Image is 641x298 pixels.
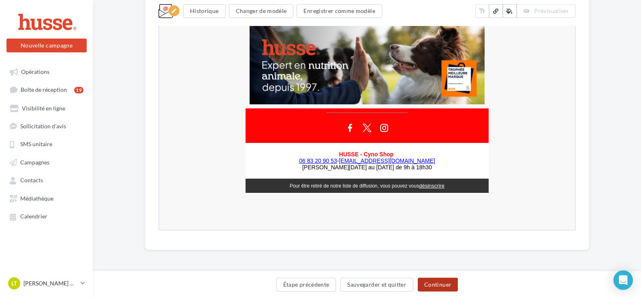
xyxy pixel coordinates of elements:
[81,83,92,93] a: Insérer/Supprimer une liste numérotée
[276,96,290,107] a: Couleur d'arrière-plan
[92,83,104,93] a: Insérer/Supprimer une liste à puces
[142,83,153,93] a: Insérer un caractère spécial
[34,96,62,107] span: Paragraphe
[5,136,88,151] a: SMS unitaire
[5,209,88,223] a: Calendrier
[5,101,88,115] a: Visibilité en ligne
[73,96,112,107] a: sans-serif
[152,96,191,107] a: 1.15
[5,82,88,97] a: Boîte de réception19
[109,216,323,230] span: Petit rappel, pensez à créer votre compte et valider votre commande sur le site pour bénéficier d...
[34,96,73,107] a: Paragraphe
[21,68,49,75] span: Opérations
[6,39,87,52] button: Nouvelle campagne
[21,86,67,93] span: Boîte de réception
[34,83,45,93] a: Aligner à gauche
[74,87,83,93] div: 19
[45,83,56,93] a: Centrer
[20,213,47,220] span: Calendrier
[73,96,102,107] span: sans-serif
[5,155,88,169] a: Campagnes
[183,4,226,18] button: Historique
[117,83,128,93] a: Rétablir (Ctrl+Y)
[113,96,141,107] span: 16px
[20,177,43,184] span: Contacts
[155,6,239,12] span: L'email ne s'affiche pas correctement ?
[68,83,79,93] a: Justifier
[165,83,179,93] a: Liste des émoticônes
[124,17,291,84] img: copie_03-07-2025_-_ALV-UjUS-Eyz-t6-Y2bWwcMReGVfWalc2ii-N8_NTORDk9pX39noePsx.jpeg
[475,4,489,18] button: text_fields
[276,278,336,292] button: Étape précédente
[226,96,237,107] a: Barré
[24,279,77,287] p: [PERSON_NAME] & [PERSON_NAME]
[171,8,177,14] i: edit
[297,4,382,18] button: Enregistrer comme modèle
[153,83,165,93] a: Coller comme texte brut
[192,83,203,93] a: Insérer un ancre
[109,216,325,231] div: false
[5,173,88,187] a: Contacts
[517,4,576,18] button: Prévisualiser
[237,96,248,107] a: Indice
[181,83,192,93] a: Lien
[205,82,245,94] a: Champs personnalisés
[169,5,179,16] div: Edition en cours<
[418,278,458,292] button: Continuer
[106,83,117,93] a: Annuler (Ctrl+Z)
[206,83,234,93] span: Champs personnalisés
[20,141,52,148] span: SMS unitaire
[248,96,260,107] a: Exposant
[6,276,87,291] a: Lt [PERSON_NAME] & [PERSON_NAME]
[22,105,65,112] span: Visibilité en ligne
[56,83,68,93] a: Aligner à droite
[239,6,261,12] a: Cliquez-ici
[112,96,152,107] a: 16px
[5,191,88,205] a: Médiathèque
[20,195,53,202] span: Médiathèque
[5,119,88,133] a: Sollicitation d'avis
[130,83,142,93] a: Ligne horizontale
[20,123,66,130] span: Sollicitation d'avis
[203,96,214,107] a: Italique (Ctrl+I)
[11,279,17,287] span: Lt
[152,96,180,107] span: 1.15
[5,64,88,79] a: Opérations
[107,110,309,179] div: false
[613,270,633,290] div: Open Intercom Messenger
[292,96,303,107] a: Supprimer la mise en forme
[192,96,203,107] a: Gras (Ctrl+B)
[262,96,276,107] a: Couleur du texte
[479,7,486,15] i: text_fields
[229,4,294,18] button: Changer de modèle
[534,7,569,14] span: Prévisualiser
[20,159,49,166] span: Campagnes
[214,96,226,107] a: Souligné (Ctrl+U)
[340,278,413,292] button: Sauvegarder et quitter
